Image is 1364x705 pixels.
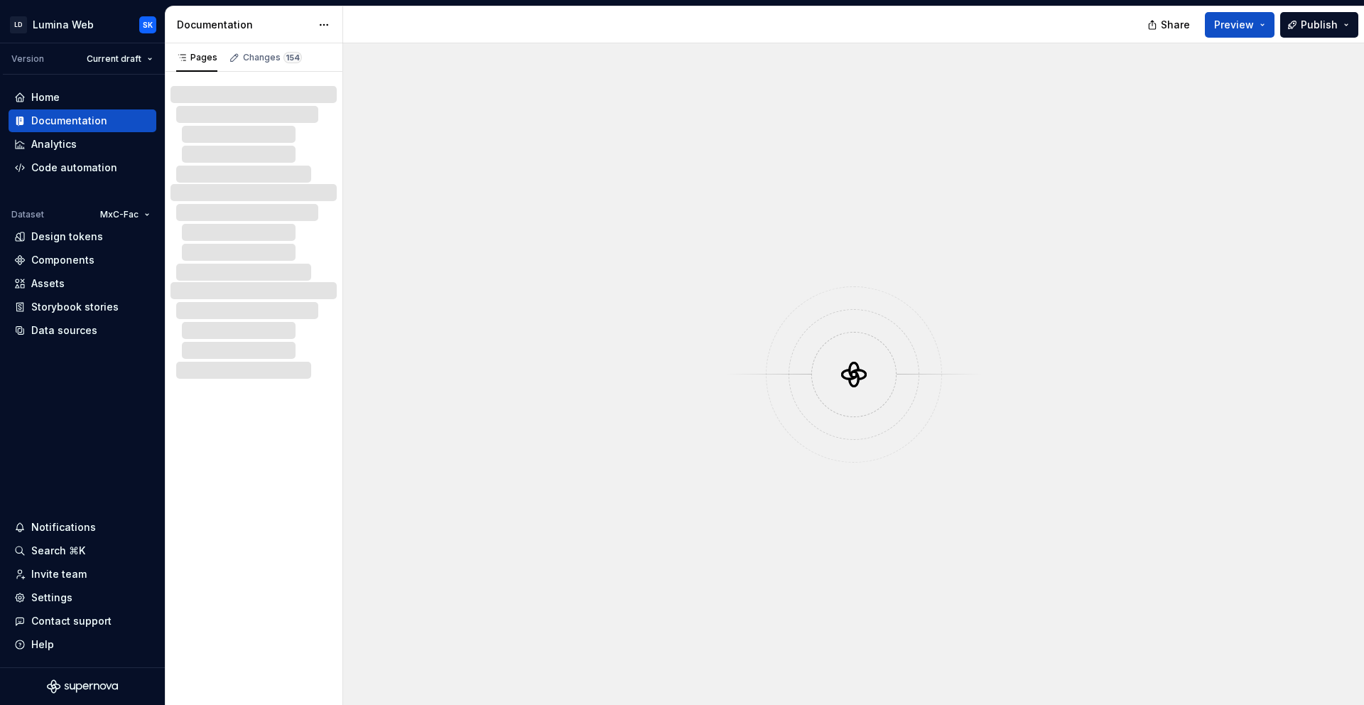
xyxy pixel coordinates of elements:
button: LDLumina WebSK [3,9,162,40]
span: Preview [1214,18,1254,32]
span: 154 [283,52,302,63]
a: Documentation [9,109,156,132]
button: MxC-Fac [94,205,156,225]
span: Current draft [87,53,141,65]
span: Share [1161,18,1190,32]
a: Storybook stories [9,296,156,318]
div: Help [31,637,54,652]
span: MxC-Fac [100,209,139,220]
div: Code automation [31,161,117,175]
button: Search ⌘K [9,539,156,562]
div: Analytics [31,137,77,151]
div: SK [143,19,153,31]
a: Data sources [9,319,156,342]
a: Code automation [9,156,156,179]
a: Home [9,86,156,109]
div: Contact support [31,614,112,628]
button: Help [9,633,156,656]
a: Assets [9,272,156,295]
div: Design tokens [31,230,103,244]
a: Components [9,249,156,271]
a: Analytics [9,133,156,156]
div: Lumina Web [33,18,94,32]
button: Publish [1280,12,1358,38]
a: Design tokens [9,225,156,248]
a: Invite team [9,563,156,586]
span: Publish [1301,18,1338,32]
div: Components [31,253,94,267]
div: Documentation [31,114,107,128]
button: Contact support [9,610,156,633]
div: Version [11,53,44,65]
div: LD [10,16,27,33]
button: Share [1140,12,1199,38]
div: Home [31,90,60,104]
div: Changes [243,52,302,63]
div: Documentation [177,18,311,32]
button: Preview [1205,12,1274,38]
a: Settings [9,586,156,609]
div: Assets [31,276,65,291]
div: Dataset [11,209,44,220]
div: Search ⌘K [31,544,85,558]
div: Data sources [31,323,97,338]
div: Notifications [31,520,96,534]
div: Settings [31,591,72,605]
div: Storybook stories [31,300,119,314]
div: Invite team [31,567,87,581]
button: Current draft [80,49,159,69]
svg: Supernova Logo [47,679,118,694]
div: Pages [176,52,217,63]
button: Notifications [9,516,156,539]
